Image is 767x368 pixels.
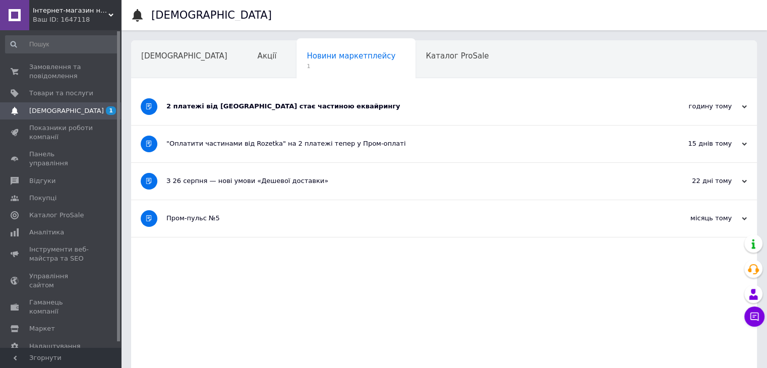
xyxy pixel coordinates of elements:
[166,102,646,111] div: 2 платежі від [GEOGRAPHIC_DATA] стає частиною еквайрингу
[29,245,93,263] span: Інструменти веб-майстра та SEO
[166,139,646,148] div: "Оплатити частинами від Rozetka" на 2 платежі тепер у Пром-оплаті
[29,342,81,351] span: Налаштування
[29,298,93,316] span: Гаманець компанії
[646,176,747,186] div: 22 дні тому
[29,324,55,333] span: Маркет
[307,51,395,60] span: Новини маркетплейсу
[29,124,93,142] span: Показники роботи компанії
[29,63,93,81] span: Замовлення та повідомлення
[646,214,747,223] div: місяць тому
[141,51,227,60] span: [DEMOGRAPHIC_DATA]
[33,6,108,15] span: Інтернет-магазин настінних годинників і картин Таймер-Ок
[29,272,93,290] span: Управління сайтом
[29,194,56,203] span: Покупці
[426,51,489,60] span: Каталог ProSale
[106,106,116,115] span: 1
[646,102,747,111] div: годину тому
[744,306,764,327] button: Чат з покупцем
[307,63,395,70] span: 1
[258,51,277,60] span: Акції
[29,176,55,186] span: Відгуки
[166,214,646,223] div: Пром-пульс №5
[151,9,272,21] h1: [DEMOGRAPHIC_DATA]
[29,106,104,115] span: [DEMOGRAPHIC_DATA]
[646,139,747,148] div: 15 днів тому
[166,176,646,186] div: З 26 серпня — нові умови «Дешевої доставки»
[29,211,84,220] span: Каталог ProSale
[29,150,93,168] span: Панель управління
[5,35,119,53] input: Пошук
[33,15,121,24] div: Ваш ID: 1647118
[29,89,93,98] span: Товари та послуги
[29,228,64,237] span: Аналітика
